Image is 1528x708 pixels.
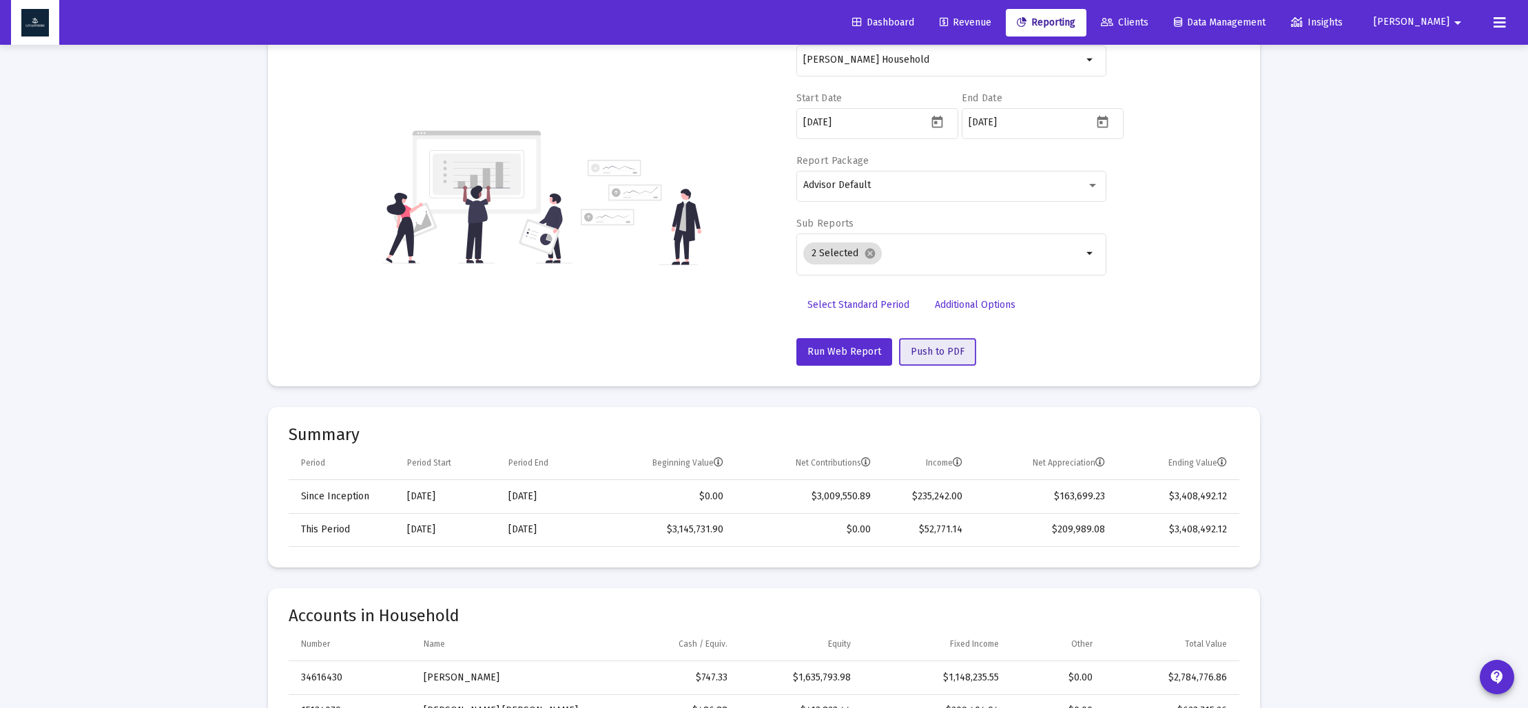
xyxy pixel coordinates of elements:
button: Push to PDF [899,338,976,366]
label: End Date [962,92,1002,104]
span: Data Management [1174,17,1266,28]
a: Clients [1090,9,1159,37]
td: $209,989.08 [972,513,1115,546]
div: [DATE] [508,490,585,503]
td: Column Period End [499,447,595,480]
img: reporting-alt [581,160,701,265]
td: $163,699.23 [972,480,1115,513]
mat-card-title: Summary [289,428,1239,441]
a: Insights [1280,9,1354,37]
span: Push to PDF [911,346,964,357]
div: Period End [508,457,548,468]
div: Name [424,638,445,649]
div: Fixed Income [950,638,999,649]
input: Select a date [803,117,927,128]
button: Open calendar [927,112,947,132]
label: Report Package [796,155,869,167]
mat-icon: arrow_drop_down [1082,245,1099,262]
div: $747.33 [600,671,727,685]
td: Column Cash / Equiv. [590,628,737,661]
td: Column Equity [737,628,861,661]
span: Select Standard Period [807,299,909,311]
td: Column Net Contributions [733,447,880,480]
mat-chip: 2 Selected [803,242,882,264]
img: Dashboard [21,9,49,37]
td: This Period [289,513,398,546]
button: Open calendar [1093,112,1113,132]
div: [DATE] [508,523,585,537]
td: Column Period Start [398,447,499,480]
span: [PERSON_NAME] [1374,17,1449,28]
div: Data grid [289,447,1239,547]
div: Income [926,457,962,468]
td: Column Beginning Value [595,447,732,480]
div: [DATE] [407,523,489,537]
span: Revenue [940,17,991,28]
mat-icon: arrow_drop_down [1449,9,1466,37]
a: Reporting [1006,9,1086,37]
div: Beginning Value [652,457,723,468]
a: Data Management [1163,9,1277,37]
span: Additional Options [935,299,1015,311]
td: $3,408,492.12 [1115,513,1239,546]
div: Cash / Equiv. [679,638,727,649]
td: Column Net Appreciation [972,447,1115,480]
div: [DATE] [407,490,489,503]
td: Since Inception [289,480,398,513]
div: Period Start [407,457,451,468]
div: $1,148,235.55 [870,671,999,685]
mat-icon: arrow_drop_down [1082,52,1099,68]
mat-icon: contact_support [1489,669,1505,685]
td: $3,408,492.12 [1115,480,1239,513]
mat-chip-list: Selection [803,240,1082,267]
td: $235,242.00 [880,480,972,513]
label: Start Date [796,92,843,104]
button: Run Web Report [796,338,892,366]
div: $0.00 [1018,671,1093,685]
td: 34616430 [289,661,414,694]
label: Sub Reports [796,218,854,229]
td: Column Other [1009,628,1102,661]
span: Advisor Default [803,179,871,191]
td: Column Ending Value [1115,447,1239,480]
a: Revenue [929,9,1002,37]
div: Ending Value [1168,457,1227,468]
div: Period [301,457,325,468]
td: Column Fixed Income [860,628,1009,661]
div: Number [301,638,330,649]
div: Net Appreciation [1033,457,1105,468]
div: $1,635,793.98 [747,671,851,685]
span: Reporting [1017,17,1075,28]
a: Dashboard [841,9,925,37]
td: Column Period [289,447,398,480]
td: $3,145,731.90 [595,513,732,546]
td: $0.00 [733,513,880,546]
mat-icon: cancel [864,247,876,260]
span: Insights [1291,17,1343,28]
img: reporting [383,129,572,265]
input: Select a date [969,117,1093,128]
div: $2,784,776.86 [1112,671,1227,685]
span: Clients [1101,17,1148,28]
td: Column Total Value [1102,628,1239,661]
td: Column Name [414,628,590,661]
td: $52,771.14 [880,513,972,546]
div: Net Contributions [796,457,871,468]
td: Column Income [880,447,972,480]
td: $3,009,550.89 [733,480,880,513]
input: Search or select an account or household [803,54,1082,65]
div: Other [1071,638,1093,649]
div: Total Value [1185,638,1227,649]
span: Run Web Report [807,346,881,357]
td: Column Number [289,628,414,661]
div: Equity [828,638,851,649]
td: $0.00 [595,480,732,513]
span: Dashboard [852,17,914,28]
td: [PERSON_NAME] [414,661,590,694]
button: [PERSON_NAME] [1357,8,1483,36]
mat-card-title: Accounts in Household [289,609,1239,623]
